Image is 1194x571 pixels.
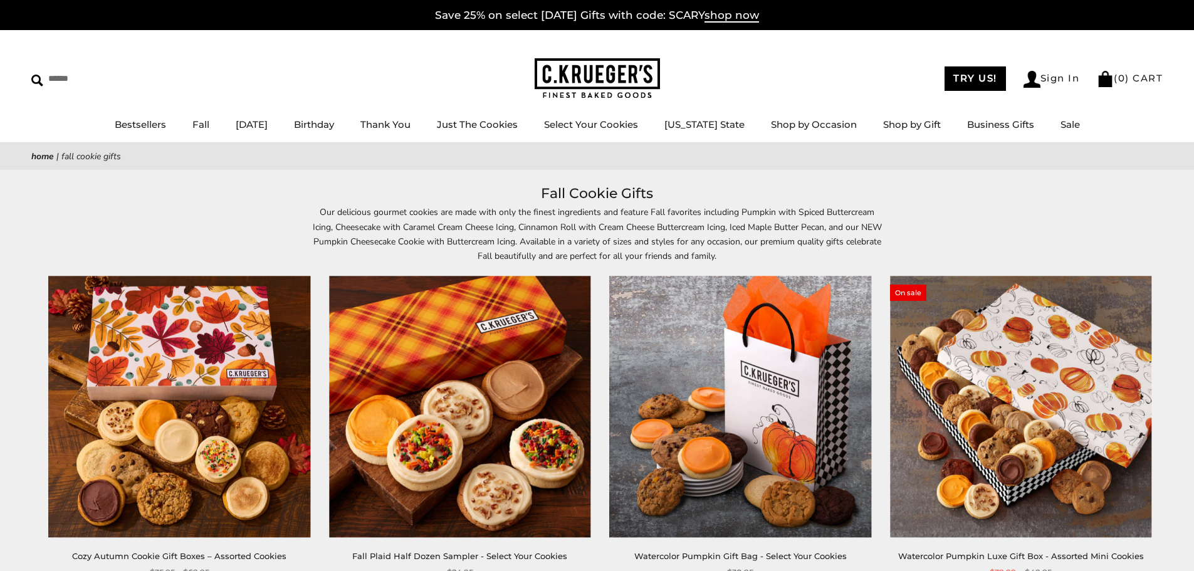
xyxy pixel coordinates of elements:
[360,118,411,130] a: Thank You
[72,551,286,561] a: Cozy Autumn Cookie Gift Boxes – Assorted Cookies
[435,9,759,23] a: Save 25% on select [DATE] Gifts with code: SCARYshop now
[61,150,121,162] span: Fall Cookie Gifts
[1097,71,1114,87] img: Bag
[535,58,660,99] img: C.KRUEGER'S
[31,150,54,162] a: Home
[883,118,941,130] a: Shop by Gift
[437,118,518,130] a: Just The Cookies
[704,9,759,23] span: shop now
[1118,72,1126,84] span: 0
[1024,71,1080,88] a: Sign In
[664,118,745,130] a: [US_STATE] State
[945,66,1006,91] a: TRY US!
[898,551,1144,561] a: Watercolor Pumpkin Luxe Gift Box - Assorted Mini Cookies
[1097,72,1163,84] a: (0) CART
[31,75,43,86] img: Search
[771,118,857,130] a: Shop by Occasion
[115,118,166,130] a: Bestsellers
[294,118,334,130] a: Birthday
[329,276,590,537] img: Fall Plaid Half Dozen Sampler - Select Your Cookies
[352,551,567,561] a: Fall Plaid Half Dozen Sampler - Select Your Cookies
[50,182,1144,205] h1: Fall Cookie Gifts
[1060,118,1080,130] a: Sale
[192,118,209,130] a: Fall
[610,276,871,537] img: Watercolor Pumpkin Gift Bag - Select Your Cookies
[1024,71,1040,88] img: Account
[967,118,1034,130] a: Business Gifts
[890,276,1151,537] img: Watercolor Pumpkin Luxe Gift Box - Assorted Mini Cookies
[31,69,181,88] input: Search
[56,150,59,162] span: |
[890,285,926,301] span: On sale
[634,551,847,561] a: Watercolor Pumpkin Gift Bag - Select Your Cookies
[49,276,310,537] img: Cozy Autumn Cookie Gift Boxes – Assorted Cookies
[236,118,268,130] a: [DATE]
[309,205,886,263] p: Our delicious gourmet cookies are made with only the finest ingredients and feature Fall favorite...
[31,149,1163,164] nav: breadcrumbs
[544,118,638,130] a: Select Your Cookies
